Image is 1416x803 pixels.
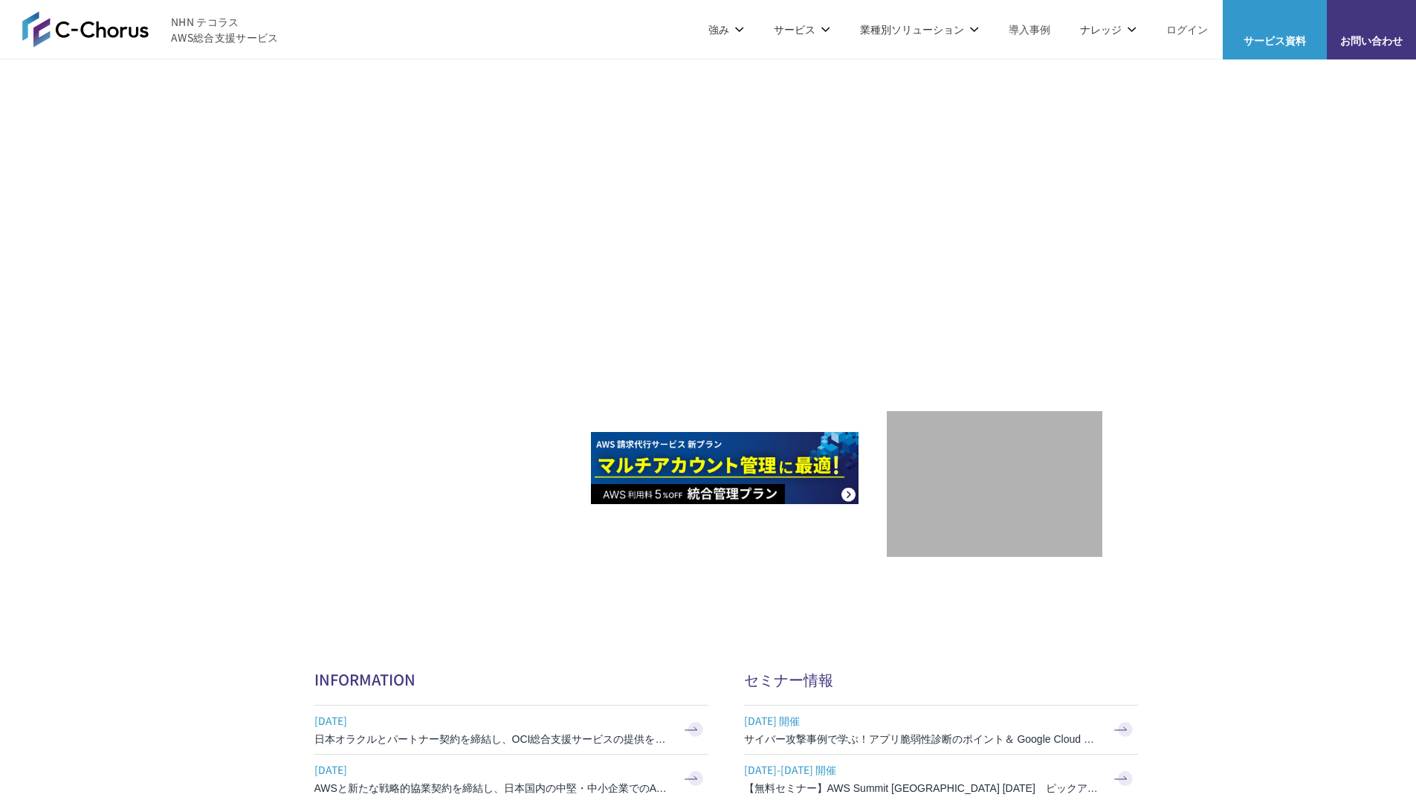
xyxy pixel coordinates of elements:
p: 最上位プレミアティア サービスパートナー [910,286,1079,344]
span: [DATE] [314,709,671,732]
em: AWS [977,286,1011,308]
img: 契約件数 [916,433,1073,542]
h3: 【無料セミナー】AWS Summit [GEOGRAPHIC_DATA] [DATE] ピックアップセッション [744,781,1101,796]
img: AWS総合支援サービス C-Chorus サービス資料 [1263,11,1287,29]
a: [DATE]-[DATE] 開催 【無料セミナー】AWS Summit [GEOGRAPHIC_DATA] [DATE] ピックアップセッション [744,755,1138,803]
a: ログイン [1166,22,1208,37]
h3: 日本オラクルとパートナー契約を締結し、OCI総合支援サービスの提供を開始 [314,732,671,746]
a: [DATE] AWSと新たな戦略的協業契約を締結し、日本国内の中堅・中小企業でのAWS活用を加速 [314,755,708,803]
span: [DATE]-[DATE] 開催 [744,758,1101,781]
span: NHN テコラス AWS総合支援サービス [171,14,279,45]
img: AWSプレミアティアサービスパートナー [928,135,1061,268]
h3: サイバー攻撃事例で学ぶ！アプリ脆弱性診断のポイント＆ Google Cloud セキュリティ対策 [744,732,1101,746]
img: AWS総合支援サービス C-Chorus [22,11,149,47]
span: お問い合わせ [1327,33,1416,48]
h2: INFORMATION [314,668,708,690]
a: AWS総合支援サービス C-Chorus NHN テコラスAWS総合支援サービス [22,11,279,47]
span: [DATE] 開催 [744,709,1101,732]
span: [DATE] [314,758,671,781]
h1: AWS ジャーニーの 成功を実現 [314,245,887,387]
p: サービス [774,22,830,37]
img: AWS請求代行サービス 統合管理プラン [591,432,859,504]
img: お問い合わせ [1360,11,1383,29]
a: [DATE] 開催 サイバー攻撃事例で学ぶ！アプリ脆弱性診断のポイント＆ Google Cloud セキュリティ対策 [744,706,1138,754]
span: サービス資料 [1223,33,1327,48]
img: AWSとの戦略的協業契約 締結 [314,432,582,504]
p: AWSの導入からコスト削減、 構成・運用の最適化からデータ活用まで 規模や業種業態を問わない マネージドサービスで [314,164,887,230]
p: ナレッジ [1080,22,1137,37]
p: 強み [708,22,744,37]
h2: セミナー情報 [744,668,1138,690]
a: [DATE] 日本オラクルとパートナー契約を締結し、OCI総合支援サービスの提供を開始 [314,706,708,754]
h3: AWSと新たな戦略的協業契約を締結し、日本国内の中堅・中小企業でのAWS活用を加速 [314,781,671,796]
a: 導入事例 [1009,22,1050,37]
p: 業種別ソリューション [860,22,979,37]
